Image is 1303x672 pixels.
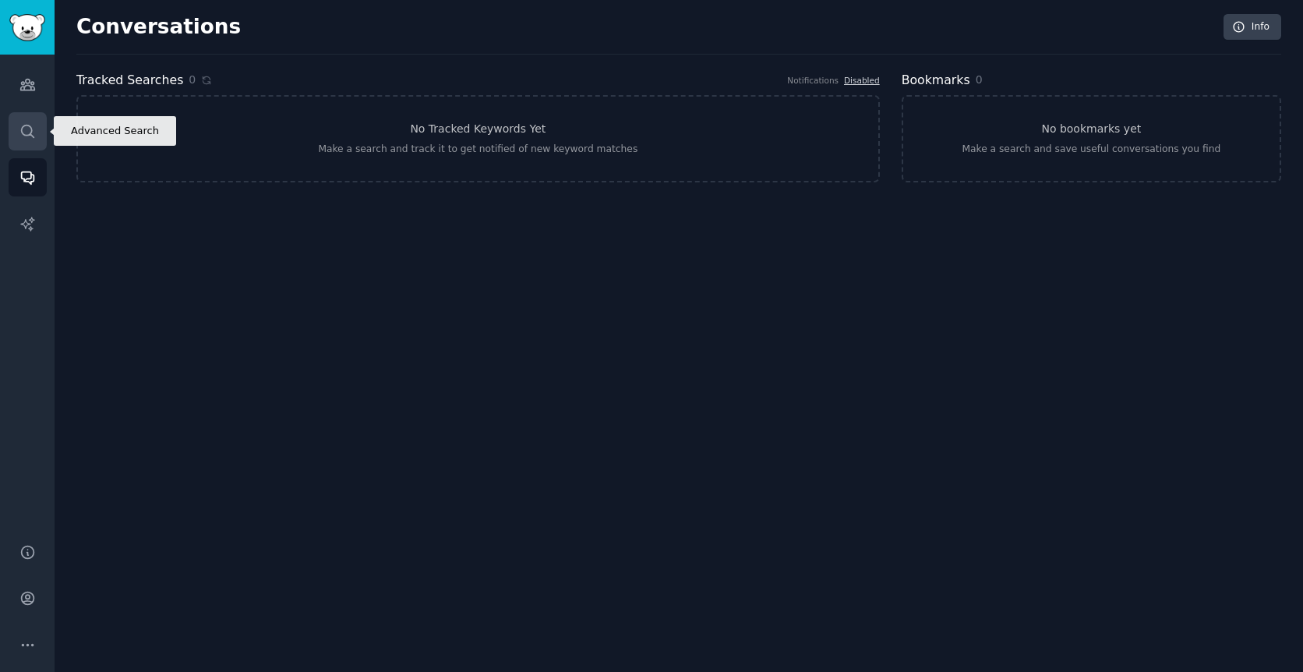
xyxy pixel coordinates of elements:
[76,71,183,90] h2: Tracked Searches
[189,72,196,88] span: 0
[410,121,546,137] h3: No Tracked Keywords Yet
[902,95,1281,182] a: No bookmarks yetMake a search and save useful conversations you find
[902,71,970,90] h2: Bookmarks
[962,143,1220,157] div: Make a search and save useful conversations you find
[1041,121,1141,137] h3: No bookmarks yet
[1224,14,1281,41] a: Info
[9,14,45,41] img: GummySearch logo
[787,75,839,86] div: Notifications
[976,73,983,86] span: 0
[844,76,880,85] a: Disabled
[76,15,241,40] h2: Conversations
[76,95,880,182] a: No Tracked Keywords YetMake a search and track it to get notified of new keyword matches
[318,143,637,157] div: Make a search and track it to get notified of new keyword matches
